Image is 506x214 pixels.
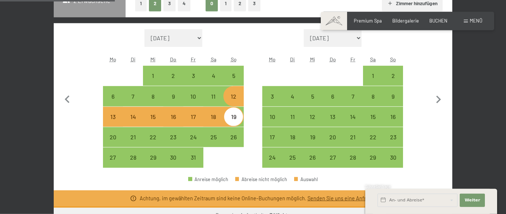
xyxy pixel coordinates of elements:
[164,114,183,132] div: 16
[183,127,203,147] div: Fri Oct 24 2025
[343,127,363,147] div: Fri Nov 21 2025
[384,154,402,173] div: 30
[103,147,123,167] div: Mon Oct 27 2025
[363,127,383,147] div: Sat Nov 22 2025
[262,127,282,147] div: Anreise möglich
[364,114,382,132] div: 15
[429,18,447,24] span: BUCHEN
[150,56,156,62] abbr: Mittwoch
[223,66,243,86] div: Anreise möglich
[143,147,163,167] div: Wed Oct 29 2025
[183,147,203,167] div: Anreise möglich
[363,147,383,167] div: Anreise möglich
[143,86,163,106] div: Anreise möglich
[204,94,223,112] div: 11
[124,94,142,112] div: 7
[283,94,302,112] div: 4
[224,114,243,132] div: 19
[104,94,122,112] div: 6
[143,127,163,147] div: Wed Oct 22 2025
[183,86,203,106] div: Anreise möglich
[460,194,485,207] button: Weiter
[140,195,376,202] div: Achtung, im gewählten Zeitraum sind keine Online-Buchungen möglich. .
[283,147,303,167] div: Anreise möglich
[163,107,183,127] div: Thu Oct 16 2025
[144,73,162,91] div: 1
[143,86,163,106] div: Wed Oct 08 2025
[143,147,163,167] div: Anreise möglich
[283,147,303,167] div: Tue Nov 25 2025
[383,147,403,167] div: Anreise möglich
[223,86,243,106] div: Sun Oct 12 2025
[283,114,302,132] div: 11
[354,18,382,24] span: Premium Spa
[163,127,183,147] div: Anreise möglich
[103,107,123,127] div: Mon Oct 13 2025
[343,127,363,147] div: Anreise möglich
[262,107,282,127] div: Mon Nov 10 2025
[470,18,482,24] span: Menü
[123,147,143,167] div: Anreise möglich
[343,86,363,106] div: Fri Nov 07 2025
[431,29,446,168] button: Nächster Monat
[330,56,336,62] abbr: Donnerstag
[465,197,480,203] span: Weiter
[203,127,223,147] div: Sat Oct 25 2025
[188,177,228,182] div: Anreise möglich
[283,107,303,127] div: Tue Nov 11 2025
[303,127,323,147] div: Wed Nov 19 2025
[103,107,123,127] div: Anreise möglich
[343,114,362,132] div: 14
[383,127,403,147] div: Sun Nov 23 2025
[104,134,122,153] div: 20
[204,114,223,132] div: 18
[184,94,203,112] div: 10
[223,107,243,127] div: Anreise möglich
[223,107,243,127] div: Sun Oct 19 2025
[163,107,183,127] div: Anreise möglich
[262,107,282,127] div: Anreise möglich
[143,107,163,127] div: Wed Oct 15 2025
[184,114,203,132] div: 17
[323,107,343,127] div: Anreise möglich
[123,107,143,127] div: Anreise nicht möglich
[191,56,196,62] abbr: Freitag
[123,86,143,106] div: Tue Oct 07 2025
[370,56,376,62] abbr: Samstag
[163,66,183,86] div: Anreise möglich
[143,127,163,147] div: Anreise möglich
[323,107,343,127] div: Thu Nov 13 2025
[144,134,162,153] div: 22
[184,134,203,153] div: 24
[143,66,163,86] div: Wed Oct 01 2025
[203,107,223,127] div: Anreise möglich
[231,56,237,62] abbr: Sonntag
[60,29,75,168] button: Vorheriger Monat
[224,94,243,112] div: 12
[383,86,403,106] div: Sun Nov 09 2025
[303,94,322,112] div: 5
[224,134,243,153] div: 26
[123,127,143,147] div: Tue Oct 21 2025
[124,134,142,153] div: 21
[343,134,362,153] div: 21
[343,107,363,127] div: Anreise möglich
[144,94,162,112] div: 8
[364,73,382,91] div: 1
[204,134,223,153] div: 25
[224,73,243,91] div: 5
[303,86,323,106] div: Anreise möglich
[294,177,318,182] div: Auswahl
[203,86,223,106] div: Anreise möglich
[383,127,403,147] div: Anreise möglich
[283,86,303,106] div: Tue Nov 04 2025
[143,66,163,86] div: Anreise möglich
[283,107,303,127] div: Anreise möglich
[323,154,342,173] div: 27
[163,127,183,147] div: Thu Oct 23 2025
[365,184,391,189] span: Schnellanfrage
[303,147,323,167] div: Anreise möglich
[364,94,382,112] div: 8
[163,66,183,86] div: Thu Oct 02 2025
[363,86,383,106] div: Sat Nov 08 2025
